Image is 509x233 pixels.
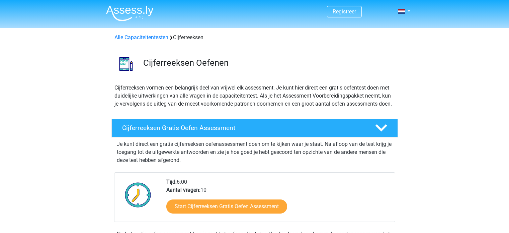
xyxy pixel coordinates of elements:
[122,124,364,132] h4: Cijferreeksen Gratis Oefen Assessment
[112,50,140,78] img: cijferreeksen
[121,178,155,212] img: Klok
[333,8,356,15] a: Registreer
[114,34,168,41] a: Alle Capaciteitentesten
[161,178,395,222] div: 6:00 10
[114,84,395,108] p: Cijferreeksen vormen een belangrijk deel van vrijwel elk assessment. Je kunt hier direct een grat...
[143,58,393,68] h3: Cijferreeksen Oefenen
[166,199,287,214] a: Start Cijferreeksen Gratis Oefen Assessment
[166,179,177,185] b: Tijd:
[109,119,401,137] a: Cijferreeksen Gratis Oefen Assessment
[106,5,154,21] img: Assessly
[112,34,398,42] div: Cijferreeksen
[117,140,393,164] p: Je kunt direct een gratis cijferreeksen oefenassessment doen om te kijken waar je staat. Na afloo...
[166,187,200,193] b: Aantal vragen:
